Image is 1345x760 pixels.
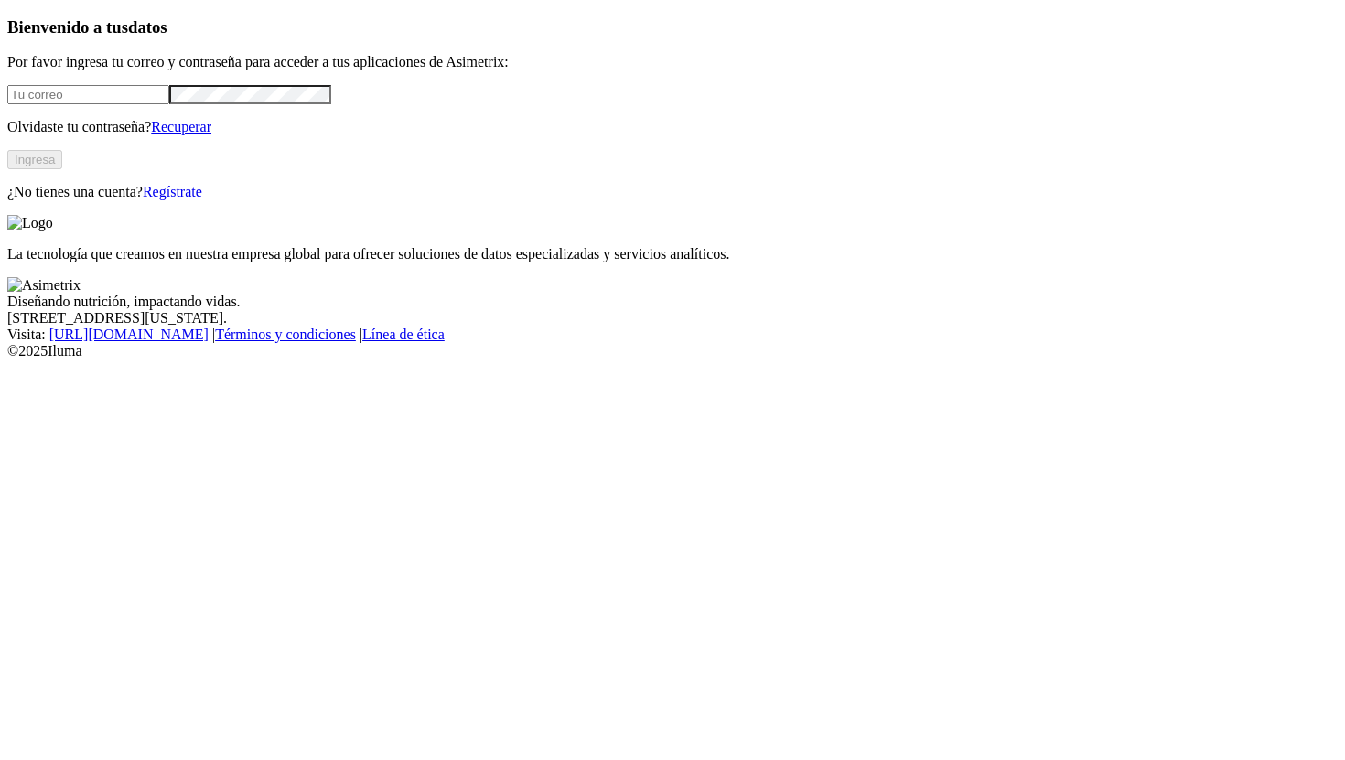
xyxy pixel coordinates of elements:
a: [URL][DOMAIN_NAME] [49,326,209,342]
div: Diseñando nutrición, impactando vidas. [7,294,1338,310]
img: Logo [7,215,53,231]
span: datos [128,17,167,37]
a: Regístrate [143,184,202,199]
a: Línea de ética [362,326,445,342]
button: Ingresa [7,150,62,169]
img: Asimetrix [7,277,81,294]
p: La tecnología que creamos en nuestra empresa global para ofrecer soluciones de datos especializad... [7,246,1338,262]
div: [STREET_ADDRESS][US_STATE]. [7,310,1338,326]
a: Recuperar [151,119,211,134]
h3: Bienvenido a tus [7,17,1338,37]
div: © 2025 Iluma [7,343,1338,359]
p: Olvidaste tu contraseña? [7,119,1338,135]
a: Términos y condiciones [215,326,356,342]
p: Por favor ingresa tu correo y contraseña para acceder a tus aplicaciones de Asimetrix: [7,54,1338,70]
input: Tu correo [7,85,169,104]
div: Visita : | | [7,326,1338,343]
p: ¿No tienes una cuenta? [7,184,1338,200]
